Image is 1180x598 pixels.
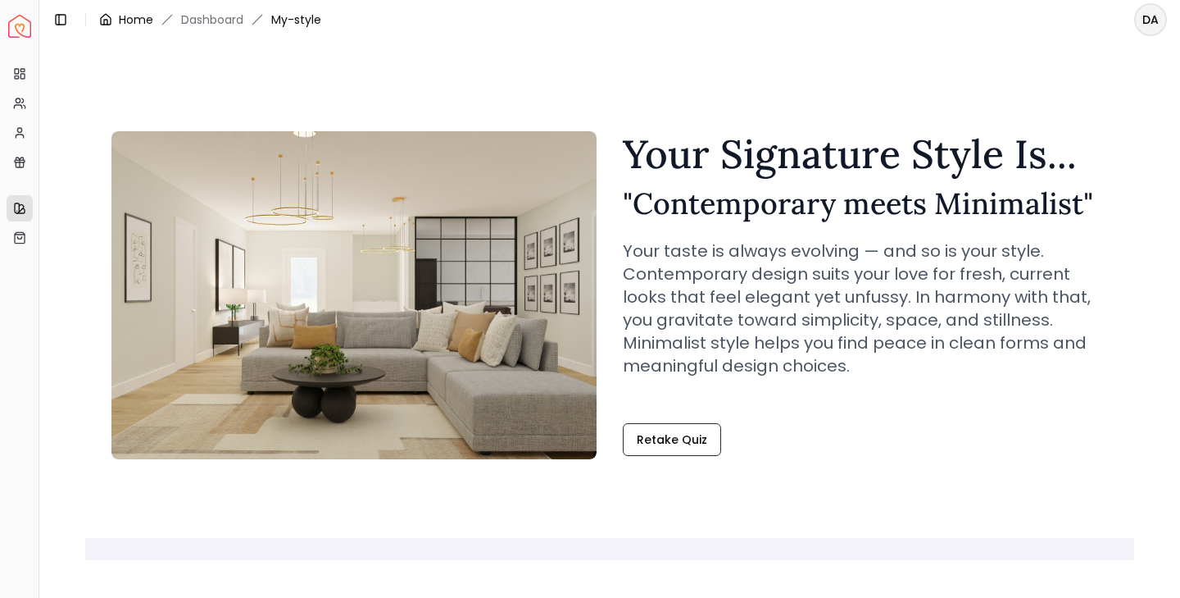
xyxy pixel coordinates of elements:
a: Spacejoy [8,15,31,38]
a: Retake Quiz [623,423,721,456]
img: Spacejoy Logo [8,15,31,38]
span: My-style [271,11,321,28]
a: Dashboard [181,11,243,28]
span: DA [1136,5,1165,34]
img: Contemporary meets Minimalist Style Example [111,131,597,459]
a: Home [119,11,153,28]
h2: " Contemporary meets Minimalist " [623,187,1108,220]
h1: Your Signature Style Is... [623,135,1108,174]
nav: breadcrumb [99,11,321,28]
button: DA [1134,3,1167,36]
p: Your taste is always evolving — and so is your style. Contemporary design suits your love for fre... [623,240,1108,377]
